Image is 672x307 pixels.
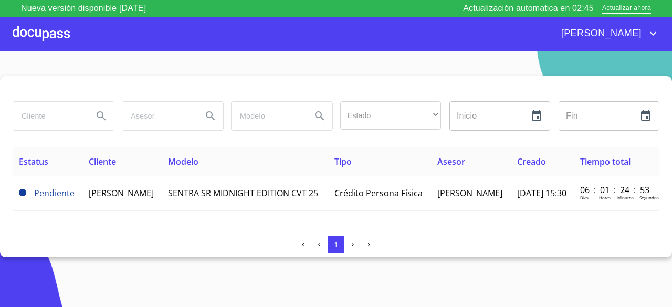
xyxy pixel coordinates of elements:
span: SENTRA SR MIDNIGHT EDITION CVT 25 [168,187,318,199]
span: Cliente [89,156,116,167]
span: [PERSON_NAME] [437,187,502,199]
p: Horas [599,195,611,200]
button: Search [89,103,114,129]
button: Search [307,103,332,129]
span: Modelo [168,156,198,167]
span: Crédito Persona Física [334,187,423,199]
input: search [13,102,85,130]
span: Tipo [334,156,352,167]
span: Asesor [437,156,465,167]
span: [PERSON_NAME] [89,187,154,199]
p: Segundos [639,195,659,200]
p: Dias [580,195,589,200]
button: Search [198,103,223,129]
button: account of current user [553,25,659,42]
span: Actualizar ahora [602,3,651,14]
button: 1 [328,236,344,253]
p: 06 : 01 : 24 : 53 [580,184,651,196]
span: [DATE] 15:30 [517,187,566,199]
span: 1 [334,241,338,249]
p: Actualización automatica en 02:45 [463,2,594,15]
span: Creado [517,156,546,167]
span: Estatus [19,156,48,167]
span: Pendiente [34,187,75,199]
input: search [232,102,303,130]
input: search [122,102,194,130]
p: Minutos [617,195,634,200]
span: Tiempo total [580,156,631,167]
span: Pendiente [19,189,26,196]
p: Nueva versión disponible [DATE] [21,2,146,15]
span: [PERSON_NAME] [553,25,647,42]
div: ​ [340,101,441,130]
